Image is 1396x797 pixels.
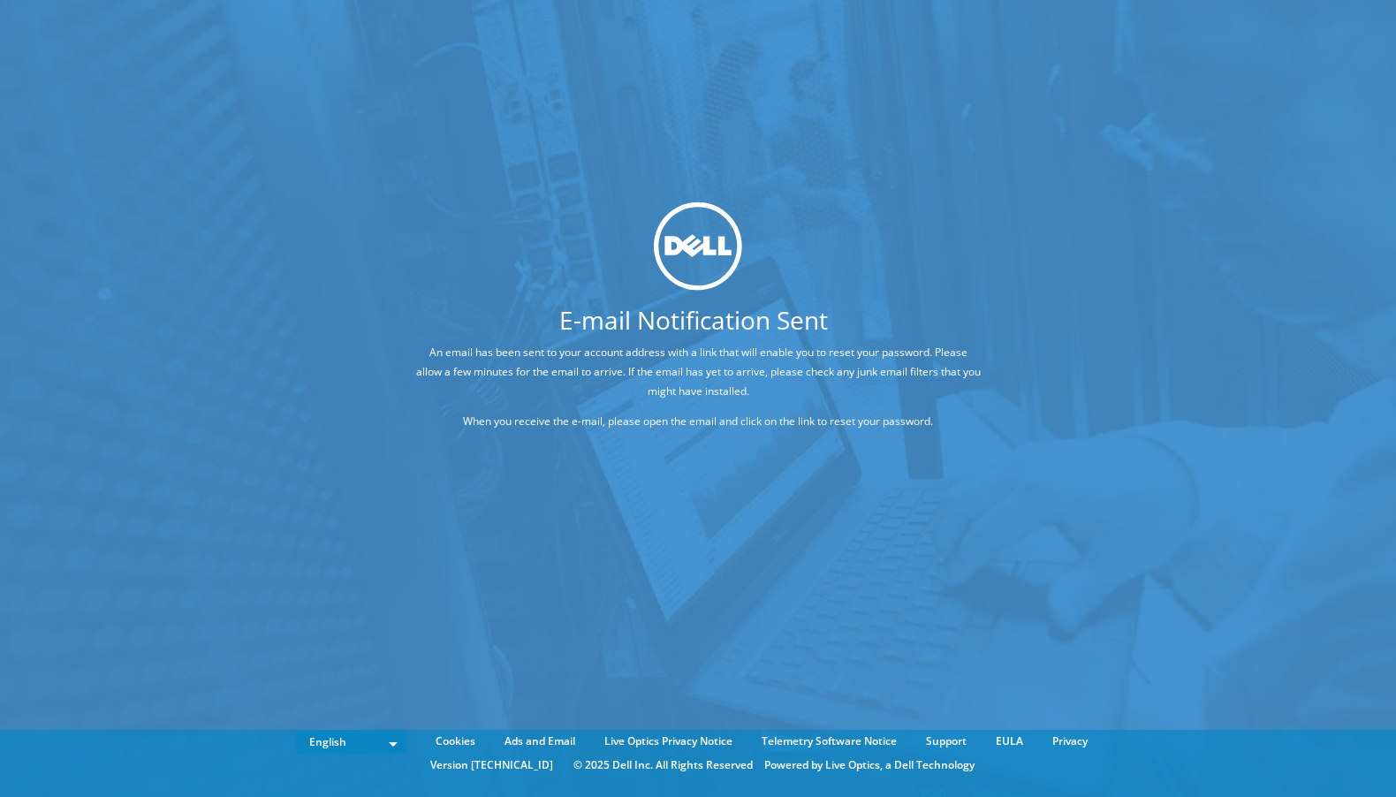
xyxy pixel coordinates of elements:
a: Privacy [1039,732,1101,751]
a: Ads and Email [491,732,588,751]
a: Cookies [422,732,489,751]
a: EULA [983,732,1036,751]
li: Version [TECHNICAL_ID] [421,755,562,775]
li: © 2025 Dell Inc. All Rights Reserved [565,755,762,775]
a: Live Optics Privacy Notice [591,732,746,751]
a: Support [913,732,980,751]
img: dell_svg_logo.svg [654,201,742,290]
h1: E-mail Notification Sent [349,307,1038,331]
a: Telemetry Software Notice [748,732,910,751]
p: An email has been sent to your account address with a link that will enable you to reset your pas... [415,342,981,400]
li: Powered by Live Optics, a Dell Technology [764,755,975,775]
p: When you receive the e-mail, please open the email and click on the link to reset your password. [415,411,981,430]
